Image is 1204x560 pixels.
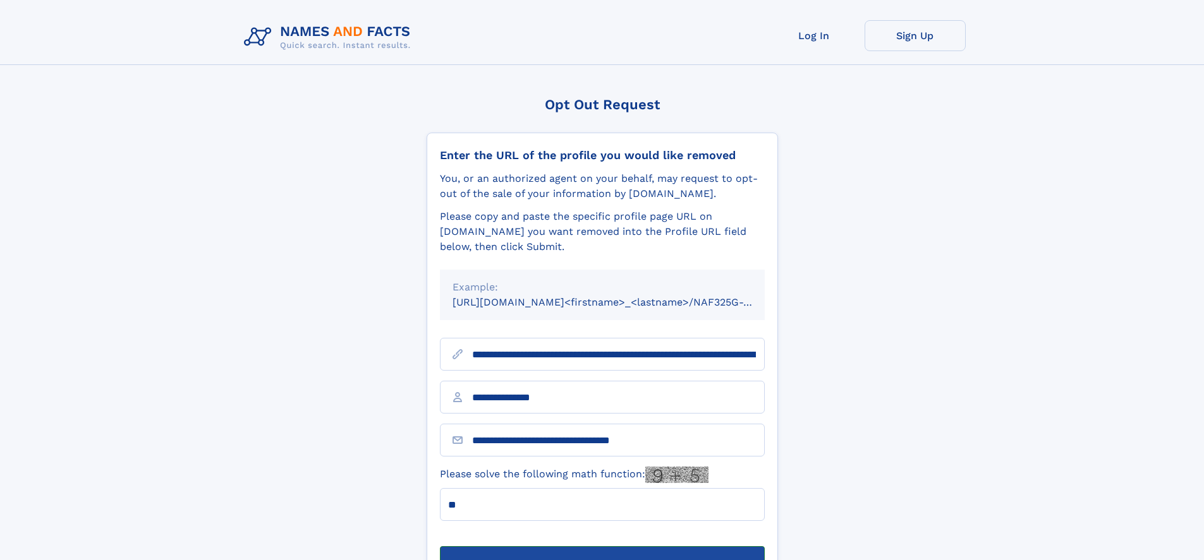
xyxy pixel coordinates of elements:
[453,296,789,308] small: [URL][DOMAIN_NAME]<firstname>_<lastname>/NAF325G-xxxxxxxx
[763,20,865,51] a: Log In
[453,280,752,295] div: Example:
[440,148,765,162] div: Enter the URL of the profile you would like removed
[427,97,778,112] div: Opt Out Request
[440,209,765,254] div: Please copy and paste the specific profile page URL on [DOMAIN_NAME] you want removed into the Pr...
[865,20,966,51] a: Sign Up
[440,467,708,483] label: Please solve the following math function:
[239,20,421,54] img: Logo Names and Facts
[440,171,765,201] div: You, or an authorized agent on your behalf, may request to opt-out of the sale of your informatio...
